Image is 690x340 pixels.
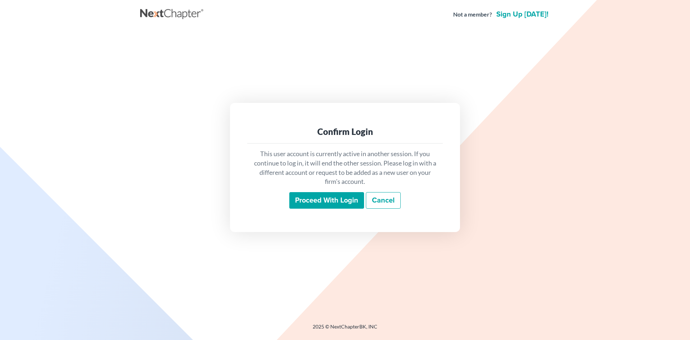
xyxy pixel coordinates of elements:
strong: Not a member? [453,10,492,19]
div: Confirm Login [253,126,437,137]
div: 2025 © NextChapterBK, INC [140,323,550,336]
a: Cancel [366,192,401,209]
input: Proceed with login [289,192,364,209]
p: This user account is currently active in another session. If you continue to log in, it will end ... [253,149,437,186]
a: Sign up [DATE]! [495,11,550,18]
